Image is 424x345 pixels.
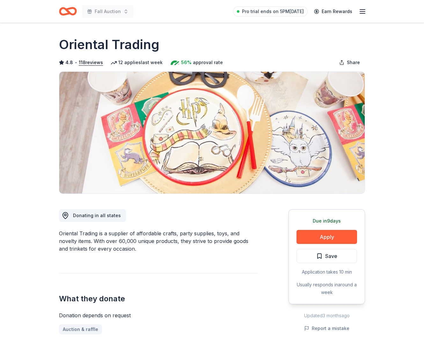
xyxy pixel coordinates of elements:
a: Earn Rewards [310,6,356,17]
span: • [75,60,77,65]
h1: Oriental Trading [59,36,159,54]
button: Apply [296,230,357,244]
button: 118reviews [79,59,103,66]
button: Save [296,249,357,263]
span: Save [325,252,337,260]
span: Fall Auction [95,8,121,15]
div: Due in 9 days [296,217,357,225]
button: Share [334,56,365,69]
button: Fall Auction [82,5,134,18]
span: 4.8 [65,59,73,66]
a: Pro trial ends on 5PM[DATE] [233,6,308,17]
div: 12 applies last week [111,59,163,66]
h2: What they donate [59,294,258,304]
span: Pro trial ends on 5PM[DATE] [242,8,304,15]
a: Home [59,4,77,19]
div: Application takes 10 min [296,268,357,276]
div: Updated 3 months ago [289,312,365,319]
button: Report a mistake [304,325,349,332]
img: Image for Oriental Trading [59,72,365,194]
div: Usually responds in around a week [296,281,357,296]
span: 56% [181,59,192,66]
span: Donating in all states [73,213,121,218]
div: Oriental Trading is a supplier of affordable crafts, party supplies, toys, and novelty items. Wit... [59,230,258,253]
span: approval rate [193,59,223,66]
div: Donation depends on request [59,312,258,319]
a: Auction & raffle [59,324,102,334]
span: Share [347,59,360,66]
